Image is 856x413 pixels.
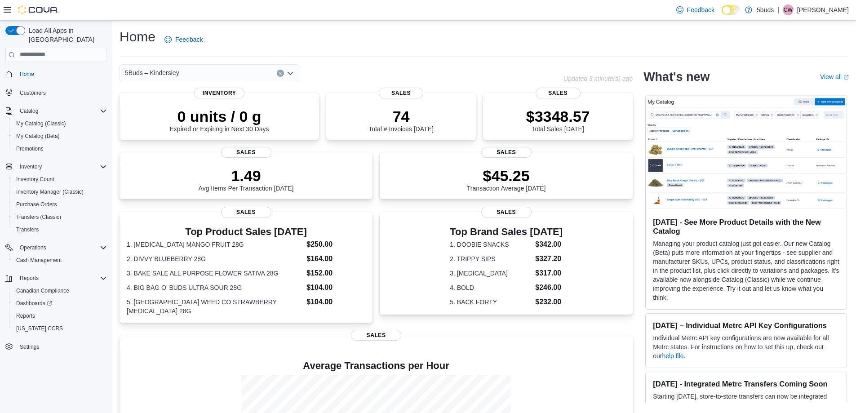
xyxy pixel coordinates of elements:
[127,254,303,263] dt: 2. DIVVY BLUEBERRY 28G
[777,4,779,15] p: |
[16,133,60,140] span: My Catalog (Beta)
[199,167,294,185] p: 1.49
[9,198,111,211] button: Purchase Orders
[13,224,42,235] a: Transfers
[16,106,107,116] span: Catalog
[25,26,107,44] span: Load All Apps in [GEOGRAPHIC_DATA]
[16,161,45,172] button: Inventory
[2,105,111,117] button: Catalog
[9,310,111,322] button: Reports
[161,31,206,49] a: Feedback
[2,160,111,173] button: Inventory
[277,70,284,77] button: Clear input
[13,224,107,235] span: Transfers
[13,131,63,142] a: My Catalog (Beta)
[2,340,111,353] button: Settings
[20,163,42,170] span: Inventory
[653,218,839,235] h3: [DATE] - See More Product Details with the New Catalog
[535,253,563,264] dd: $327.20
[16,201,57,208] span: Purchase Orders
[13,285,107,296] span: Canadian Compliance
[467,167,546,185] p: $45.25
[450,269,532,278] dt: 3. [MEDICAL_DATA]
[13,174,58,185] a: Inventory Count
[13,323,107,334] span: Washington CCRS
[13,311,107,321] span: Reports
[20,275,39,282] span: Reports
[13,199,61,210] a: Purchase Orders
[16,106,42,116] button: Catalog
[16,342,43,352] a: Settings
[13,212,107,222] span: Transfers (Classic)
[653,321,839,330] h3: [DATE] – Individual Metrc API Key Configurations
[125,67,179,78] span: 5Buds – Kindersley
[16,87,107,98] span: Customers
[16,120,66,127] span: My Catalog (Classic)
[535,282,563,293] dd: $246.00
[306,239,365,250] dd: $250.00
[13,118,107,129] span: My Catalog (Classic)
[16,287,69,294] span: Canadian Compliance
[16,300,52,307] span: Dashboards
[653,239,839,302] p: Managing your product catalog just got easier. Our new Catalog (Beta) puts more information at yo...
[127,298,303,315] dt: 5. [GEOGRAPHIC_DATA] WEED CO STRAWBERRY [MEDICAL_DATA] 28G
[9,130,111,142] button: My Catalog (Beta)
[18,5,58,14] img: Cova
[526,107,590,133] div: Total Sales [DATE]
[526,107,590,125] p: $3348.57
[306,253,365,264] dd: $164.00
[13,255,65,266] a: Cash Management
[783,4,794,15] div: Courtney White
[13,255,107,266] span: Cash Management
[13,298,107,309] span: Dashboards
[16,88,49,98] a: Customers
[757,4,774,15] p: 5buds
[20,244,46,251] span: Operations
[16,226,39,233] span: Transfers
[481,147,532,158] span: Sales
[13,311,39,321] a: Reports
[170,107,269,133] div: Expired or Expiring in Next 30 Days
[20,107,38,115] span: Catalog
[643,70,710,84] h2: What's new
[368,107,433,133] div: Total # Invoices [DATE]
[221,147,271,158] span: Sales
[16,213,61,221] span: Transfers (Classic)
[13,187,87,197] a: Inventory Manager (Classic)
[13,285,73,296] a: Canadian Compliance
[653,379,839,388] h3: [DATE] - Integrated Metrc Transfers Coming Soon
[16,242,107,253] span: Operations
[13,143,47,154] a: Promotions
[2,272,111,284] button: Reports
[820,73,849,80] a: View allExternal link
[16,68,107,80] span: Home
[450,298,532,306] dt: 5. BACK FORTY
[287,70,294,77] button: Open list of options
[481,207,532,218] span: Sales
[450,240,532,249] dt: 1. DOOBIE SNACKS
[13,212,65,222] a: Transfers (Classic)
[20,71,34,78] span: Home
[16,341,107,352] span: Settings
[2,241,111,254] button: Operations
[9,211,111,223] button: Transfers (Classic)
[127,240,303,249] dt: 1. [MEDICAL_DATA] MANGO FRUIT 28G
[16,69,38,80] a: Home
[16,325,63,332] span: [US_STATE] CCRS
[120,28,155,46] h1: Home
[536,88,581,98] span: Sales
[535,297,563,307] dd: $232.00
[13,118,70,129] a: My Catalog (Classic)
[9,254,111,266] button: Cash Management
[662,352,683,360] a: help file
[194,88,244,98] span: Inventory
[199,167,294,192] div: Avg Items Per Transaction [DATE]
[535,268,563,279] dd: $317.00
[9,284,111,297] button: Canadian Compliance
[13,323,67,334] a: [US_STATE] CCRS
[20,89,46,97] span: Customers
[13,298,56,309] a: Dashboards
[20,343,39,351] span: Settings
[16,161,107,172] span: Inventory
